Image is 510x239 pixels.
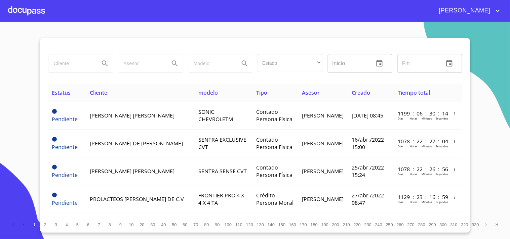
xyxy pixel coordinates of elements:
p: Minutos [422,172,432,176]
span: 1 [33,222,36,227]
span: Contado Persona Física [256,108,292,123]
span: 200 [332,222,339,227]
span: 40 [161,222,166,227]
span: 30 [150,222,155,227]
button: Search [237,55,253,71]
button: 260 [395,219,406,230]
p: Horas [410,144,417,148]
span: 130 [257,222,264,227]
span: 110 [235,222,242,227]
button: 170 [298,219,309,230]
span: 270 [407,222,415,227]
span: Pendiente [52,171,78,179]
p: Dias [398,200,403,204]
button: 210 [341,219,352,230]
button: 30 [148,219,158,230]
span: 170 [300,222,307,227]
p: Dias [398,116,403,120]
button: 110 [234,219,244,230]
button: 6 [83,219,94,230]
span: 2 [44,222,46,227]
span: 210 [343,222,350,227]
button: 120 [244,219,255,230]
span: 260 [397,222,404,227]
span: SONIC CHEVROLETM [198,108,233,123]
span: Tipo [256,89,267,96]
p: Segundos [436,116,448,120]
button: 20 [137,219,148,230]
span: 180 [311,222,318,227]
span: [PERSON_NAME] [PERSON_NAME] [90,112,174,119]
span: 330 [472,222,479,227]
button: 130 [255,219,266,230]
span: Pendiente [52,115,78,123]
button: 300 [438,219,449,230]
button: 290 [427,219,438,230]
span: [PERSON_NAME] [302,140,344,147]
button: 150 [277,219,287,230]
span: 80 [204,222,209,227]
span: 250 [386,222,393,227]
span: 190 [321,222,328,227]
span: 120 [246,222,253,227]
div: ​ [258,54,322,72]
span: [PERSON_NAME] [302,112,344,119]
button: 270 [406,219,417,230]
span: 27/abr./2022 08:47 [352,192,384,206]
span: [PERSON_NAME] DE [PERSON_NAME] [90,140,183,147]
button: 60 [180,219,191,230]
button: 220 [352,219,363,230]
span: [PERSON_NAME] [302,168,344,175]
span: Pendiente [52,109,57,114]
span: 8 [109,222,111,227]
button: 310 [449,219,460,230]
span: 290 [429,222,436,227]
span: Pendiente [52,165,57,170]
p: 1129 : 23 : 16 : 59 [398,193,443,201]
span: 3 [55,222,57,227]
p: Segundos [436,200,448,204]
button: 4 [62,219,72,230]
button: 180 [309,219,320,230]
button: 190 [320,219,330,230]
button: 80 [201,219,212,230]
span: 300 [440,222,447,227]
span: [DATE] 08:45 [352,112,383,119]
span: 4 [66,222,68,227]
button: 5 [72,219,83,230]
button: 70 [191,219,201,230]
span: 6 [87,222,89,227]
span: 60 [183,222,187,227]
span: modelo [198,89,218,96]
span: SENTRA SENSE CVT [198,168,247,175]
button: 90 [212,219,223,230]
span: [PERSON_NAME] [434,5,494,16]
p: Dias [398,144,403,148]
span: Contado Persona Física [256,164,292,179]
button: 1 [29,219,40,230]
span: 7 [98,222,100,227]
span: 140 [268,222,275,227]
span: 9 [119,222,122,227]
span: 310 [450,222,458,227]
button: 2 [40,219,51,230]
button: 9 [115,219,126,230]
span: SENTRA EXCLUSIVE CVT [198,136,246,151]
p: Horas [410,200,417,204]
button: 280 [417,219,427,230]
input: search [188,54,234,73]
span: [PERSON_NAME] [PERSON_NAME] [90,168,174,175]
span: 16/abr./2022 15:00 [352,136,384,151]
span: [PERSON_NAME] [302,195,344,203]
button: 230 [363,219,374,230]
span: Pendiente [52,137,57,142]
p: 1199 : 06 : 30 : 14 [398,110,443,117]
button: 160 [287,219,298,230]
span: 230 [364,222,371,227]
button: 200 [330,219,341,230]
span: Contado Persona Física [256,136,292,151]
span: 150 [278,222,285,227]
p: Horas [410,172,417,176]
p: 1078 : 22 : 26 : 56 [398,165,443,173]
button: 140 [266,219,277,230]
